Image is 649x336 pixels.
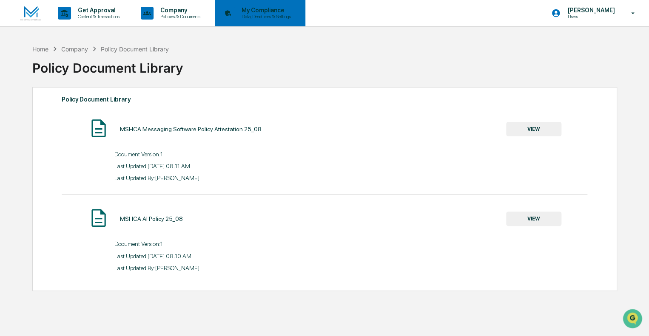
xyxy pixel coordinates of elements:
[145,68,155,78] button: Start new chat
[29,65,139,73] div: Start new chat
[235,14,295,20] p: Data, Deadlines & Settings
[114,175,324,181] div: Last Updated By: [PERSON_NAME]
[85,144,103,150] span: Pylon
[58,104,109,119] a: 🗄️Attestations
[154,14,205,20] p: Policies & Documents
[71,14,124,20] p: Content & Transactions
[154,7,205,14] p: Company
[9,18,155,31] p: How can we help?
[622,308,645,331] iframe: Open customer support
[101,45,169,53] div: Policy Document Library
[61,45,88,53] div: Company
[70,107,105,116] span: Attestations
[88,118,109,139] img: Document Icon
[32,45,48,53] div: Home
[114,151,324,158] div: Document Version: 1
[88,207,109,229] img: Document Icon
[561,7,619,14] p: [PERSON_NAME]
[120,215,183,222] div: MSHCA AI Policy 25_08
[120,126,262,133] div: MSHCA Messaging Software Policy Attestation 25_08
[32,54,616,76] div: Policy Document Library
[9,124,15,131] div: 🔎
[506,212,561,226] button: VIEW
[62,94,587,105] div: Policy Document Library
[506,122,561,136] button: VIEW
[114,253,324,260] div: Last Updated: [DATE] 08:10 AM
[62,108,68,115] div: 🗄️
[114,265,324,271] div: Last Updated By: [PERSON_NAME]
[5,120,57,135] a: 🔎Data Lookup
[114,240,324,247] div: Document Version: 1
[9,108,15,115] div: 🖐️
[71,7,124,14] p: Get Approval
[17,123,54,132] span: Data Lookup
[17,107,55,116] span: Preclearance
[60,144,103,150] a: Powered byPylon
[114,163,324,169] div: Last Updated: [DATE] 08:11 AM
[561,14,619,20] p: Users
[29,73,108,80] div: We're available if you need us!
[5,104,58,119] a: 🖐️Preclearance
[20,6,41,21] img: logo
[235,7,295,14] p: My Compliance
[9,65,24,80] img: 1746055101610-c473b297-6a78-478c-a979-82029cc54cd1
